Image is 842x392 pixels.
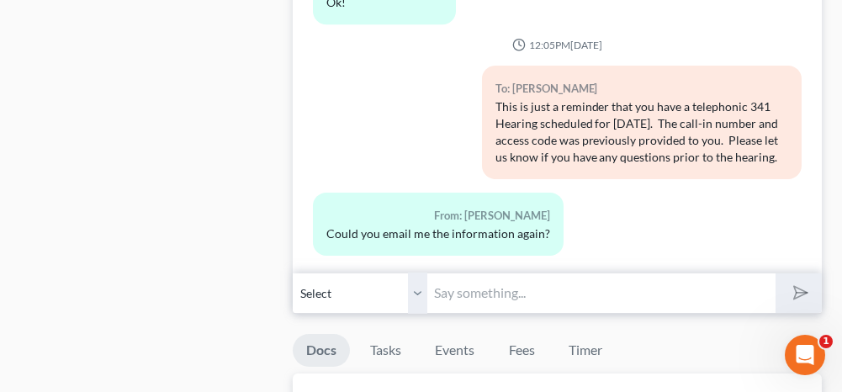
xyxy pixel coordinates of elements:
[313,38,802,52] div: 12:05PM[DATE]
[357,334,415,367] a: Tasks
[495,98,788,166] div: This is just a reminder that you have a telephonic 341 Hearing scheduled for [DATE]. The call-in ...
[427,273,775,314] input: Say something...
[785,335,825,375] iframe: Intercom live chat
[326,206,550,225] div: From: [PERSON_NAME]
[421,334,488,367] a: Events
[326,225,550,242] div: Could you email me the information again?
[293,334,350,367] a: Docs
[819,335,833,348] span: 1
[495,334,548,367] a: Fees
[555,334,616,367] a: Timer
[495,79,788,98] div: To: [PERSON_NAME]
